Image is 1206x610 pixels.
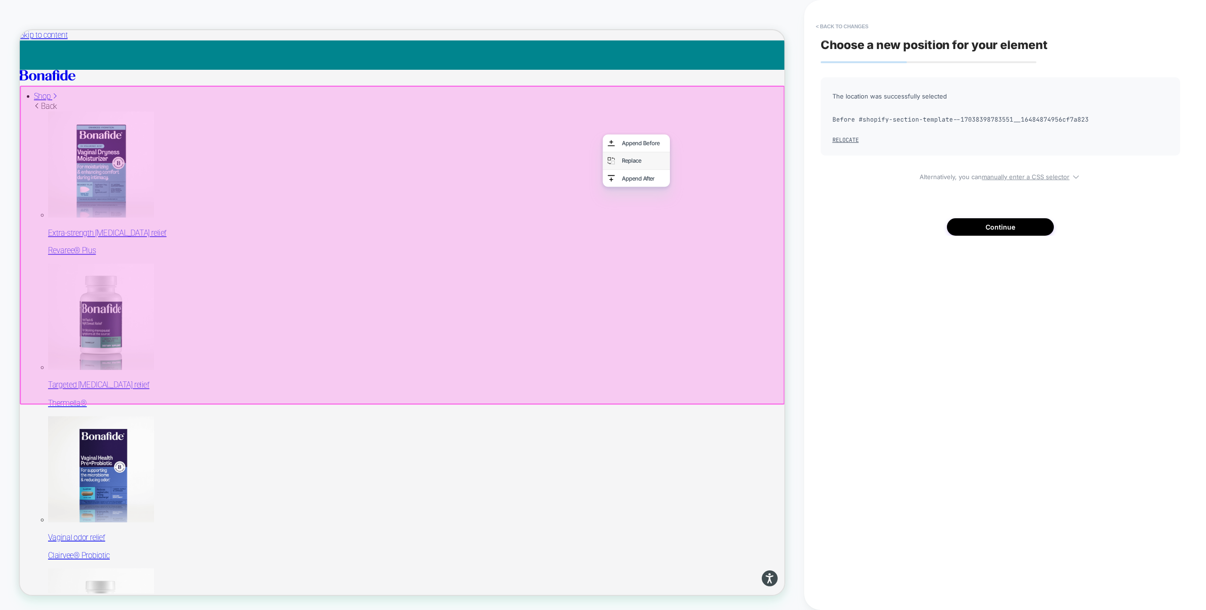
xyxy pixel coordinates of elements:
div: Append Before [803,146,860,156]
img: append element before [784,144,793,157]
button: Continue [947,218,1054,236]
img: append element after [784,191,793,204]
u: manually enter a CSS selector [982,173,1069,181]
span: Choose a new position for your element [821,38,1048,52]
span: Alternatively, you can [821,170,1180,181]
button: Relocate [832,136,859,144]
img: replace element [784,168,793,181]
div: Replace [803,169,860,179]
div: Append After [803,193,860,203]
span: Before #shopify-section-template--17038398783551__16484874956cf7a823 [832,113,1168,127]
span: The location was successfully selected [832,89,1168,103]
button: < Back to changes [811,19,873,34]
